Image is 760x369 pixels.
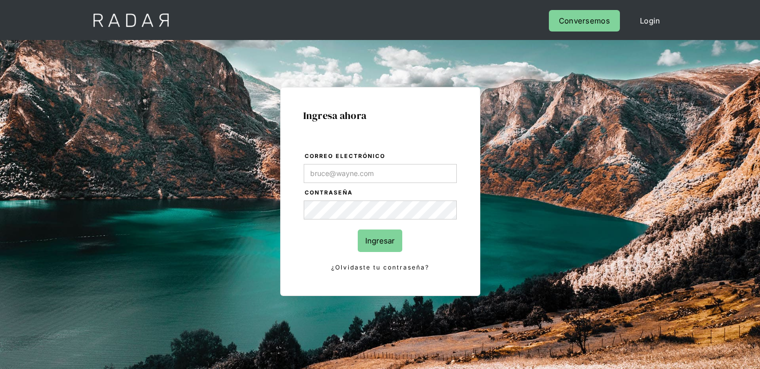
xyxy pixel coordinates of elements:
a: Conversemos [549,10,620,31]
h1: Ingresa ahora [303,110,457,121]
form: Login Form [303,151,457,273]
input: Ingresar [358,229,402,252]
input: bruce@wayne.com [304,164,457,183]
a: Login [630,10,670,31]
label: Contraseña [305,188,457,198]
a: ¿Olvidaste tu contraseña? [304,262,457,273]
label: Correo electrónico [305,151,457,161]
